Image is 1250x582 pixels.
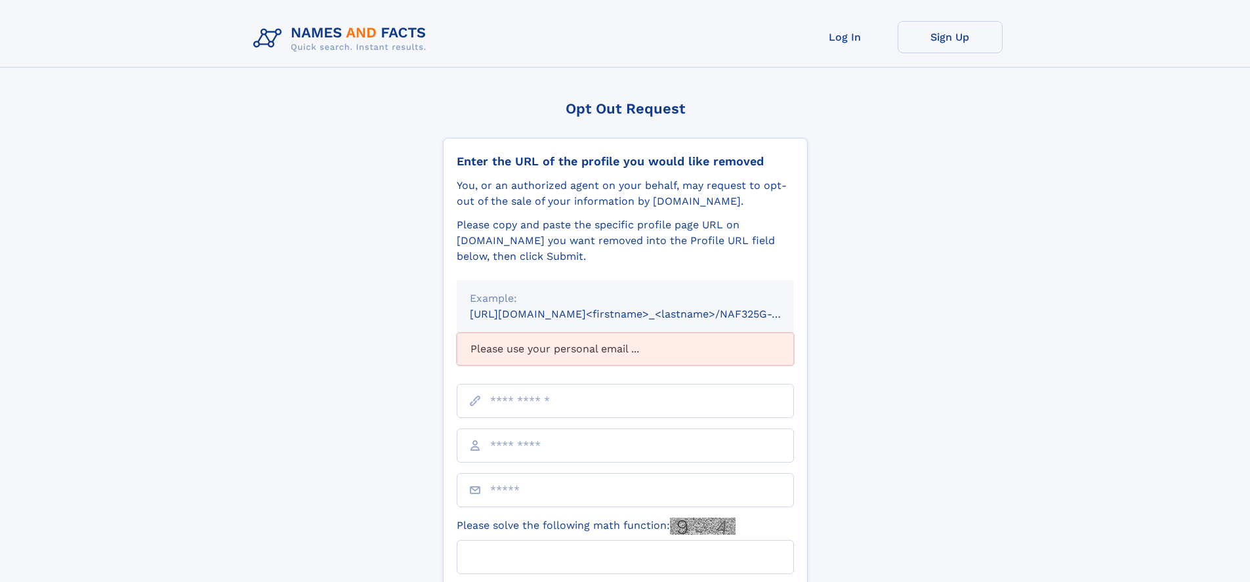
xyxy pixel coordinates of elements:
div: Please copy and paste the specific profile page URL on [DOMAIN_NAME] you want removed into the Pr... [457,217,794,264]
div: Opt Out Request [443,100,808,117]
a: Log In [793,21,898,53]
small: [URL][DOMAIN_NAME]<firstname>_<lastname>/NAF325G-xxxxxxxx [470,308,819,320]
img: Logo Names and Facts [248,21,437,56]
div: Enter the URL of the profile you would like removed [457,154,794,169]
a: Sign Up [898,21,1003,53]
div: You, or an authorized agent on your behalf, may request to opt-out of the sale of your informatio... [457,178,794,209]
div: Please use your personal email ... [457,333,794,365]
label: Please solve the following math function: [457,518,736,535]
div: Example: [470,291,781,306]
